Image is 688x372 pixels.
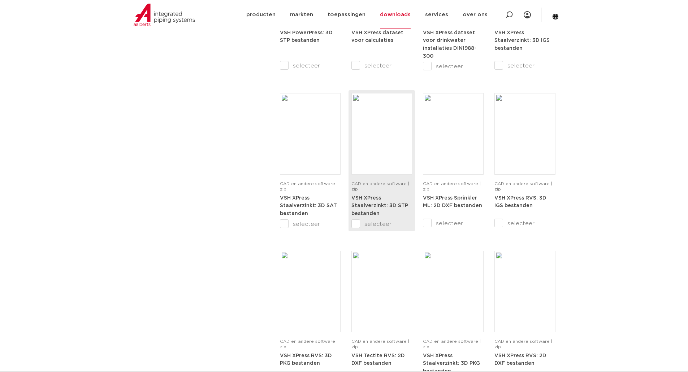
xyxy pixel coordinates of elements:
[423,30,476,59] a: VSH XPress dataset voor drinkwater installaties DIN1988-300
[494,195,546,209] a: VSH XPress RVS: 3D IGS bestanden
[280,61,341,70] label: selecteer
[423,219,484,228] label: selecteer
[351,339,409,349] span: CAD en andere software | zip
[425,95,482,173] img: Download-Placeholder-1.png
[280,353,332,366] a: VSH XPress RVS: 3D PKG bestanden
[423,196,482,209] strong: VSH XPress Sprinkler ML: 2D DXF bestanden
[423,195,482,209] a: VSH XPress Sprinkler ML: 2D DXF bestanden
[425,253,482,331] img: Download-Placeholder-1.png
[353,95,410,173] img: Download-Placeholder-1.png
[494,30,550,51] a: VSH XPress Staalverzinkt: 3D IGS bestanden
[353,253,410,331] img: Download-Placeholder-1.png
[282,253,339,331] img: Download-Placeholder-1.png
[494,196,546,209] strong: VSH XPress RVS: 3D IGS bestanden
[280,30,333,43] a: VSH PowerPress: 3D STP bestanden
[423,339,481,349] span: CAD en andere software | zip
[280,196,337,216] strong: VSH XPress Staalverzinkt: 3D SAT bestanden
[423,181,481,191] span: CAD en andere software | zip
[494,61,555,70] label: selecteer
[351,30,403,43] a: VSH XPress dataset voor calculaties
[282,95,339,173] img: Download-Placeholder-1.png
[351,195,408,216] a: VSH XPress Staalverzinkt: 3D STP bestanden
[351,220,412,228] label: selecteer
[496,95,553,173] img: Download-Placeholder-1.png
[494,339,552,349] span: CAD en andere software | zip
[351,61,412,70] label: selecteer
[351,196,408,216] strong: VSH XPress Staalverzinkt: 3D STP bestanden
[494,353,546,366] a: VSH XPress RVS: 2D DXF bestanden
[280,181,338,191] span: CAD en andere software | zip
[423,62,484,71] label: selecteer
[494,181,552,191] span: CAD en andere software | zip
[494,219,555,228] label: selecteer
[351,353,405,366] a: VSH Tectite RVS: 2D DXF bestanden
[351,181,409,191] span: CAD en andere software | zip
[280,339,338,349] span: CAD en andere software | zip
[496,253,553,331] img: Download-Placeholder-1.png
[280,220,341,228] label: selecteer
[280,195,337,216] a: VSH XPress Staalverzinkt: 3D SAT bestanden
